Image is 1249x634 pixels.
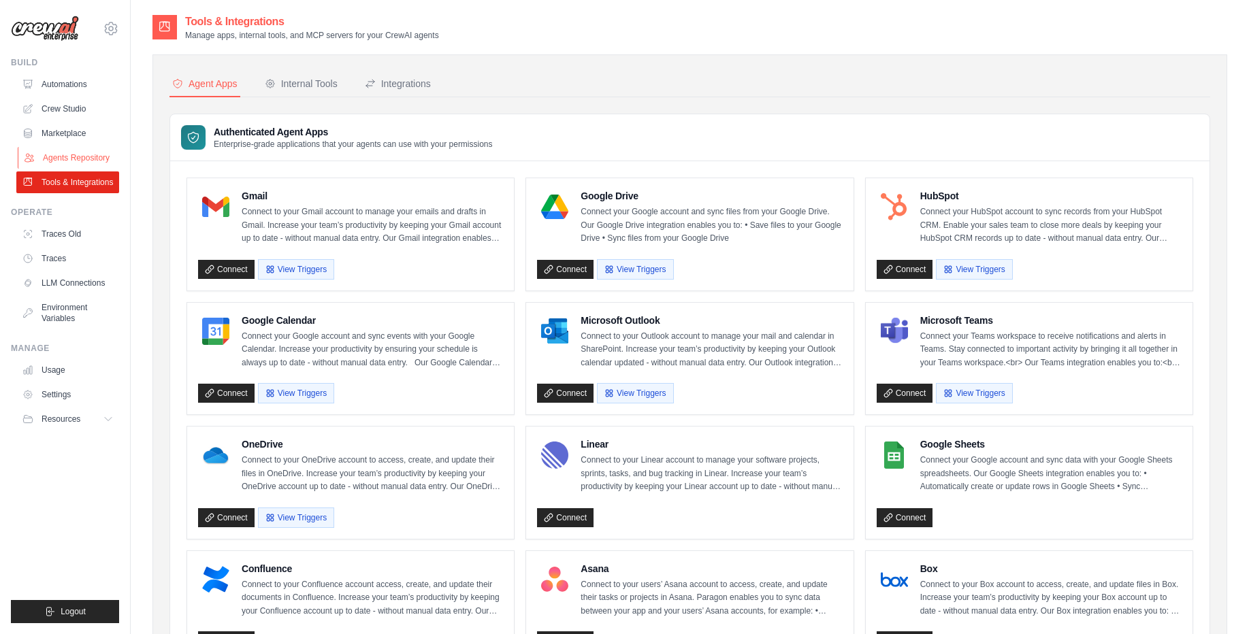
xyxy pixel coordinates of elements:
[581,189,842,203] h4: Google Drive
[597,383,673,403] button: View Triggers
[11,57,119,68] div: Build
[541,566,568,593] img: Asana Logo
[537,260,594,279] a: Connect
[537,508,594,527] a: Connect
[920,454,1182,494] p: Connect your Google account and sync data with your Google Sheets spreadsheets. Our Google Sheets...
[16,272,119,294] a: LLM Connections
[581,578,842,618] p: Connect to your users’ Asana account to access, create, and update their tasks or projects in Asa...
[16,73,119,95] a: Automations
[920,205,1182,246] p: Connect your HubSpot account to sync records from your HubSpot CRM. Enable your sales team to clo...
[242,578,503,618] p: Connect to your Confluence account access, create, and update their documents in Confluence. Incr...
[541,193,568,220] img: Google Drive Logo
[258,507,334,528] button: View Triggers
[242,437,503,451] h4: OneDrive
[581,314,842,327] h4: Microsoft Outlook
[242,189,503,203] h4: Gmail
[16,122,119,144] a: Marketplace
[18,147,120,169] a: Agents Repository
[920,330,1182,370] p: Connect your Teams workspace to receive notifications and alerts in Teams. Stay connected to impo...
[541,318,568,345] img: Microsoft Outlook Logo
[242,454,503,494] p: Connect to your OneDrive account to access, create, and update their files in OneDrive. Increase ...
[362,71,434,97] button: Integrations
[541,441,568,469] img: Linear Logo
[537,384,594,403] a: Connect
[265,77,338,90] div: Internal Tools
[16,98,119,120] a: Crew Studio
[877,384,933,403] a: Connect
[202,441,229,469] img: OneDrive Logo
[258,383,334,403] button: View Triggers
[42,414,80,424] span: Resources
[597,259,673,280] button: View Triggers
[877,260,933,279] a: Connect
[581,454,842,494] p: Connect to your Linear account to manage your software projects, sprints, tasks, and bug tracking...
[242,330,503,370] p: Connect your Google account and sync events with your Google Calendar. Increase your productivity...
[581,330,842,370] p: Connect to your Outlook account to manage your mail and calendar in SharePoint. Increase your tea...
[11,16,79,41] img: Logo
[881,193,908,220] img: HubSpot Logo
[936,383,1012,403] button: View Triggers
[881,441,908,469] img: Google Sheets Logo
[16,384,119,405] a: Settings
[262,71,340,97] button: Internal Tools
[920,578,1182,618] p: Connect to your Box account to access, create, and update files in Box. Increase your team’s prod...
[16,408,119,430] button: Resources
[881,318,908,345] img: Microsoft Teams Logo
[202,318,229,345] img: Google Calendar Logo
[581,562,842,575] h4: Asana
[920,437,1182,451] h4: Google Sheets
[936,259,1012,280] button: View Triggers
[920,189,1182,203] h4: HubSpot
[16,248,119,269] a: Traces
[214,125,493,139] h3: Authenticated Agent Apps
[16,223,119,245] a: Traces Old
[16,297,119,329] a: Environment Variables
[11,600,119,623] button: Logout
[61,606,86,617] span: Logout
[172,77,238,90] div: Agent Apps
[11,207,119,218] div: Operate
[581,437,842,451] h4: Linear
[877,508,933,527] a: Connect
[581,205,842,246] p: Connect your Google account and sync files from your Google Drive. Our Google Drive integration e...
[11,343,119,354] div: Manage
[198,260,255,279] a: Connect
[198,508,255,527] a: Connect
[242,314,503,327] h4: Google Calendar
[242,205,503,246] p: Connect to your Gmail account to manage your emails and drafts in Gmail. Increase your team’s pro...
[920,562,1182,575] h4: Box
[185,14,439,30] h2: Tools & Integrations
[242,562,503,575] h4: Confluence
[198,384,255,403] a: Connect
[365,77,431,90] div: Integrations
[881,566,908,593] img: Box Logo
[16,171,119,193] a: Tools & Integrations
[258,259,334,280] button: View Triggers
[920,314,1182,327] h4: Microsoft Teams
[202,566,229,593] img: Confluence Logo
[169,71,240,97] button: Agent Apps
[202,193,229,220] img: Gmail Logo
[214,139,493,150] p: Enterprise-grade applications that your agents can use with your permissions
[185,30,439,41] p: Manage apps, internal tools, and MCP servers for your CrewAI agents
[16,359,119,381] a: Usage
